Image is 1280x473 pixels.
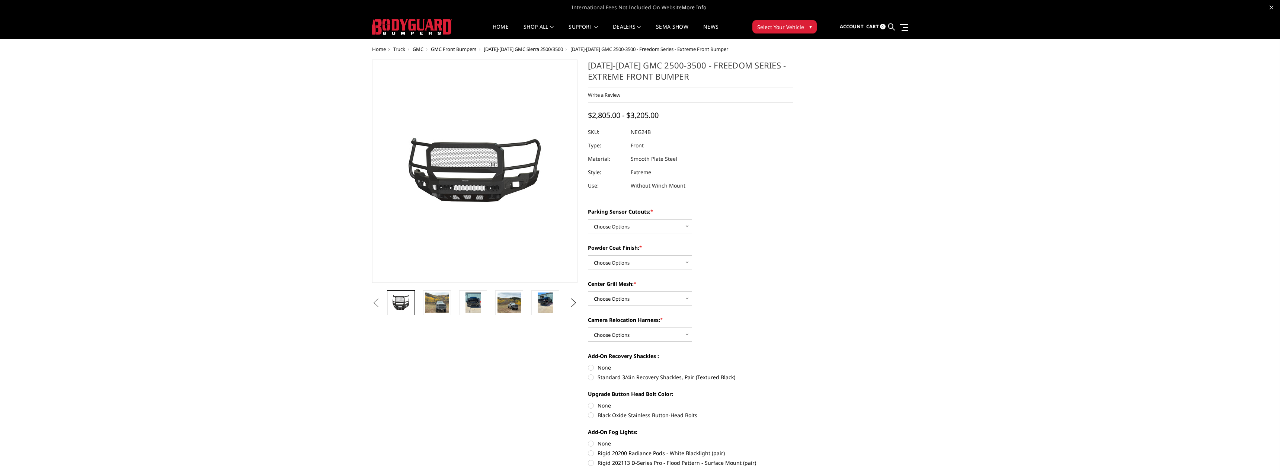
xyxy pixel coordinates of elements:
label: Camera Relocation Harness: [588,316,793,324]
dt: Type: [588,139,625,152]
a: SEMA Show [656,24,688,39]
a: Truck [393,46,405,52]
button: Previous [370,297,381,309]
span: Select Your Vehicle [757,23,804,31]
a: 2024-2025 GMC 2500-3500 - Freedom Series - Extreme Front Bumper [372,60,577,283]
a: Dealers [613,24,641,39]
label: Powder Coat Finish: [588,244,793,252]
span: ▾ [809,23,812,31]
label: Black Oxide Stainless Button-Head Bolts [588,411,793,419]
span: Account [840,23,864,30]
a: Home [372,46,386,52]
dd: Extreme [631,166,651,179]
a: Write a Review [588,92,620,98]
img: 2024-2025 GMC 2500-3500 - Freedom Series - Extreme Front Bumper [425,293,449,313]
span: [DATE]-[DATE] GMC 2500-3500 - Freedom Series - Extreme Front Bumper [570,46,728,52]
img: BODYGUARD BUMPERS [372,19,452,35]
a: GMC [413,46,423,52]
a: GMC Front Bumpers [431,46,476,52]
dt: SKU: [588,125,625,139]
span: $2,805.00 - $3,205.00 [588,110,659,120]
img: 2024-2025 GMC 2500-3500 - Freedom Series - Extreme Front Bumper [538,293,553,313]
a: Support [569,24,598,39]
label: None [588,440,793,447]
label: Add-On Fog Lights: [588,428,793,436]
h1: [DATE]-[DATE] GMC 2500-3500 - Freedom Series - Extreme Front Bumper [588,60,793,87]
dd: NEG24B [631,125,651,139]
a: shop all [524,24,554,39]
label: Rigid 20200 Radiance Pods - White Blacklight (pair) [588,449,793,457]
dt: Material: [588,152,625,166]
label: Add-On Recovery Shackles : [588,352,793,360]
span: Cart [866,23,879,30]
label: Center Grill Mesh: [588,280,793,288]
label: None [588,402,793,409]
img: 2024-2025 GMC 2500-3500 - Freedom Series - Extreme Front Bumper [382,128,568,215]
a: More Info [682,4,706,11]
dd: Without Winch Mount [631,179,685,192]
dd: Smooth Plate Steel [631,152,677,166]
dt: Use: [588,179,625,192]
label: Rigid 202113 D-Series Pro - Flood Pattern - Surface Mount (pair) [588,459,793,467]
img: 2024-2025 GMC 2500-3500 - Freedom Series - Extreme Front Bumper [465,293,481,313]
label: None [588,364,793,371]
button: Select Your Vehicle [752,20,817,33]
img: 2024-2025 GMC 2500-3500 - Freedom Series - Extreme Front Bumper [497,293,521,313]
a: News [703,24,719,39]
label: Parking Sensor Cutouts: [588,208,793,215]
a: Cart 0 [866,17,886,37]
dt: Style: [588,166,625,179]
img: 2024-2025 GMC 2500-3500 - Freedom Series - Extreme Front Bumper [389,293,413,313]
label: Upgrade Button Head Bolt Color: [588,390,793,398]
dd: Front [631,139,644,152]
button: Next [568,297,579,309]
a: Account [840,17,864,37]
span: 0 [880,24,886,29]
a: Home [493,24,509,39]
label: Standard 3/4in Recovery Shackles, Pair (Textured Black) [588,373,793,381]
a: [DATE]-[DATE] GMC Sierra 2500/3500 [484,46,563,52]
